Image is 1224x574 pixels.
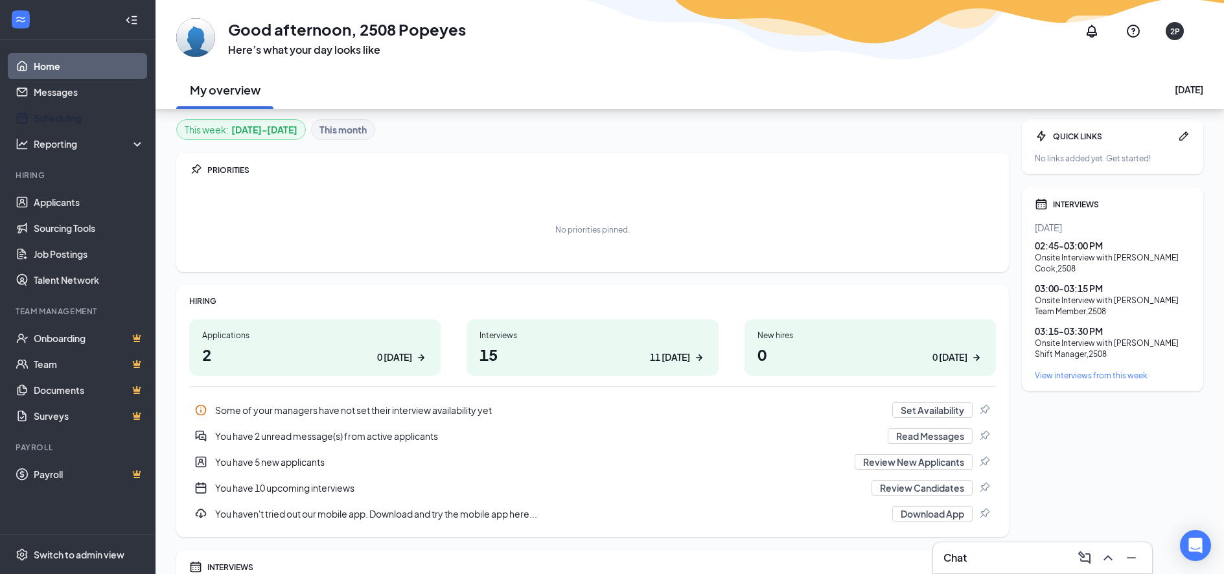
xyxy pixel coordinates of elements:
[978,455,991,468] svg: Pin
[176,18,215,57] img: 2508 Popeyes
[1035,306,1190,317] div: Team Member , 2508
[757,343,983,365] h1: 0
[189,475,996,501] a: CalendarNewYou have 10 upcoming interviewsReview CandidatesPin
[194,430,207,442] svg: DoubleChatActive
[228,43,466,57] h3: Here’s what your day looks like
[1035,239,1190,252] div: 02:45 - 03:00 PM
[215,507,884,520] div: You haven't tried out our mobile app. Download and try the mobile app here...
[185,122,297,137] div: This week :
[16,442,142,453] div: Payroll
[1077,550,1092,566] svg: ComposeMessage
[1035,153,1190,164] div: No links added yet. Get started!
[1084,23,1100,39] svg: Notifications
[228,18,466,40] h1: Good afternoon, 2508 Popeyes
[189,319,441,376] a: Applications20 [DATE]ArrowRight
[194,507,207,520] svg: Download
[189,295,996,306] div: HIRING
[207,165,996,176] div: PRIORITIES
[202,330,428,341] div: Applications
[34,267,144,293] a: Talent Network
[34,189,144,215] a: Applicants
[1035,370,1190,381] a: View interviews from this week
[189,397,996,423] a: InfoSome of your managers have not set their interview availability yetSet AvailabilityPin
[34,79,144,105] a: Messages
[872,480,973,496] button: Review Candidates
[189,423,996,449] a: DoubleChatActiveYou have 2 unread message(s) from active applicantsRead MessagesPin
[1035,221,1190,234] div: [DATE]
[888,428,973,444] button: Read Messages
[202,343,428,365] h1: 2
[189,163,202,176] svg: Pin
[1035,252,1190,263] div: Onsite Interview with [PERSON_NAME]
[34,403,144,429] a: SurveysCrown
[194,481,207,494] svg: CalendarNew
[215,481,864,494] div: You have 10 upcoming interviews
[34,215,144,241] a: Sourcing Tools
[1100,550,1116,566] svg: ChevronUp
[978,430,991,442] svg: Pin
[1035,263,1190,274] div: Cook , 2508
[319,122,367,137] b: This month
[190,82,260,98] h2: My overview
[555,224,630,235] div: No priorities pinned.
[34,377,144,403] a: DocumentsCrown
[467,319,718,376] a: Interviews1511 [DATE]ArrowRight
[207,562,996,573] div: INTERVIEWS
[1124,550,1139,566] svg: Minimize
[34,241,144,267] a: Job Postings
[415,351,428,364] svg: ArrowRight
[231,122,297,137] b: [DATE] - [DATE]
[377,350,412,364] div: 0 [DATE]
[34,137,145,150] div: Reporting
[978,507,991,520] svg: Pin
[978,404,991,417] svg: Pin
[189,423,996,449] div: You have 2 unread message(s) from active applicants
[479,343,705,365] h1: 15
[1035,349,1190,360] div: Shift Manager , 2508
[693,351,706,364] svg: ArrowRight
[189,475,996,501] div: You have 10 upcoming interviews
[16,137,29,150] svg: Analysis
[1053,131,1172,142] div: QUICK LINKS
[215,430,880,442] div: You have 2 unread message(s) from active applicants
[1126,23,1141,39] svg: QuestionInfo
[1053,199,1190,210] div: INTERVIEWS
[34,461,144,487] a: PayrollCrown
[215,404,884,417] div: Some of your managers have not set their interview availability yet
[34,548,124,561] div: Switch to admin view
[189,449,996,475] a: UserEntityYou have 5 new applicantsReview New ApplicantsPin
[650,350,690,364] div: 11 [DATE]
[1180,530,1211,561] div: Open Intercom Messenger
[194,455,207,468] svg: UserEntity
[189,501,996,527] a: DownloadYou haven't tried out our mobile app. Download and try the mobile app here...Download AppPin
[970,351,983,364] svg: ArrowRight
[194,404,207,417] svg: Info
[189,501,996,527] div: You haven't tried out our mobile app. Download and try the mobile app here...
[757,330,983,341] div: New hires
[1035,198,1048,211] svg: Calendar
[479,330,705,341] div: Interviews
[1035,295,1190,306] div: Onsite Interview with [PERSON_NAME]
[978,481,991,494] svg: Pin
[34,105,144,131] a: Scheduling
[1177,130,1190,143] svg: Pen
[16,306,142,317] div: Team Management
[1121,547,1142,568] button: Minimize
[16,548,29,561] svg: Settings
[745,319,996,376] a: New hires00 [DATE]ArrowRight
[16,170,142,181] div: Hiring
[125,14,138,27] svg: Collapse
[189,397,996,423] div: Some of your managers have not set their interview availability yet
[1098,547,1118,568] button: ChevronUp
[189,449,996,475] div: You have 5 new applicants
[189,560,202,573] svg: Calendar
[1035,282,1190,295] div: 03:00 - 03:15 PM
[892,506,973,522] button: Download App
[1074,547,1095,568] button: ComposeMessage
[1035,325,1190,338] div: 03:15 - 03:30 PM
[14,13,27,26] svg: WorkstreamLogo
[1170,26,1180,37] div: 2P
[1035,130,1048,143] svg: Bolt
[34,325,144,351] a: OnboardingCrown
